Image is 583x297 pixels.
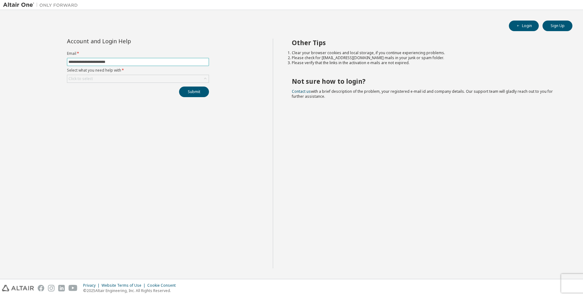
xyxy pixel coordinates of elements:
img: linkedin.svg [58,285,65,291]
h2: Not sure how to login? [292,77,562,85]
div: Account and Login Help [67,39,181,44]
div: Click to select [67,75,209,82]
h2: Other Tips [292,39,562,47]
div: Click to select [69,76,93,81]
img: youtube.svg [69,285,78,291]
label: Email [67,51,209,56]
button: Submit [179,87,209,97]
div: Privacy [83,283,102,288]
img: altair_logo.svg [2,285,34,291]
label: Select what you need help with [67,68,209,73]
span: with a brief description of the problem, your registered e-mail id and company details. Our suppo... [292,89,553,99]
div: Cookie Consent [147,283,179,288]
li: Clear your browser cookies and local storage, if you continue experiencing problems. [292,50,562,55]
li: Please verify that the links in the activation e-mails are not expired. [292,60,562,65]
div: Website Terms of Use [102,283,147,288]
img: instagram.svg [48,285,55,291]
p: © 2025 Altair Engineering, Inc. All Rights Reserved. [83,288,179,293]
img: Altair One [3,2,81,8]
button: Login [509,21,539,31]
a: Contact us [292,89,311,94]
li: Please check for [EMAIL_ADDRESS][DOMAIN_NAME] mails in your junk or spam folder. [292,55,562,60]
img: facebook.svg [38,285,44,291]
button: Sign Up [543,21,572,31]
